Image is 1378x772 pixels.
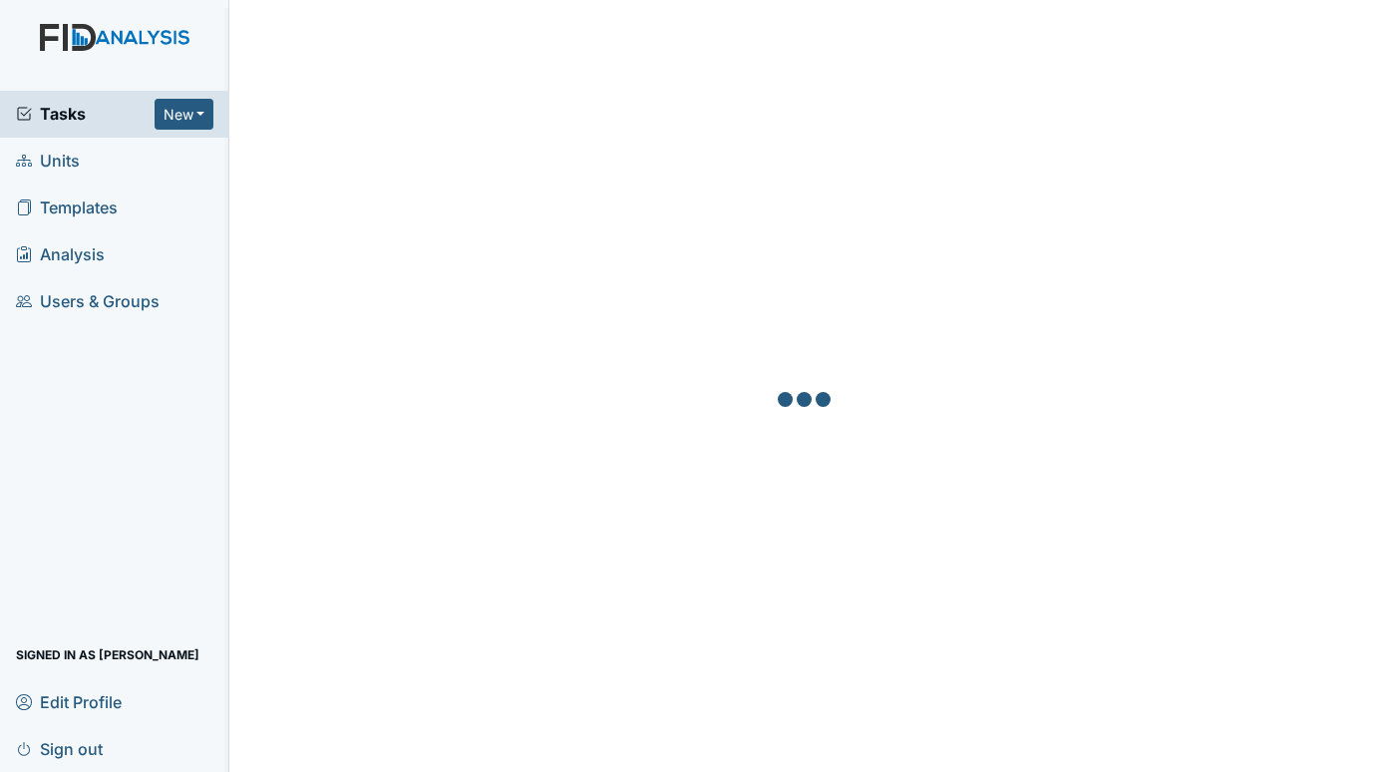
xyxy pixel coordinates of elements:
span: Edit Profile [16,686,122,717]
button: New [155,99,214,130]
a: Tasks [16,102,155,126]
span: Analysis [16,239,105,270]
span: Sign out [16,733,103,764]
span: Users & Groups [16,286,160,317]
span: Units [16,146,80,177]
span: Templates [16,193,118,223]
span: Signed in as [PERSON_NAME] [16,639,199,670]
